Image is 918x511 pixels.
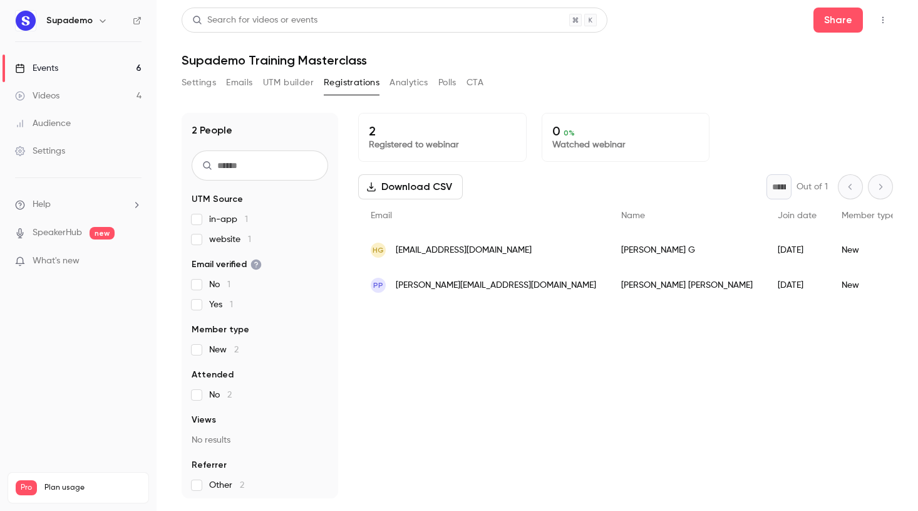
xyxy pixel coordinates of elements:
p: Registered to webinar [369,139,516,151]
div: New [829,233,908,268]
h6: Supademo [46,14,93,27]
span: PP [373,280,383,291]
span: Email [371,211,392,220]
span: 2 [234,345,239,354]
button: Download CSV [358,174,463,199]
span: 1 [248,235,251,244]
button: UTM builder [263,73,314,93]
span: 2 [240,481,244,490]
span: 0 % [564,129,575,137]
span: [PERSON_NAME][EMAIL_ADDRESS][DOMAIN_NAME] [396,279,596,292]
img: Supademo [16,11,36,31]
p: No results [192,434,328,446]
div: Settings [15,145,65,157]
span: Pro [16,480,37,495]
div: Videos [15,90,59,102]
div: Events [15,62,58,75]
p: 2 [369,124,516,139]
span: Attended [192,369,234,381]
p: 0 [552,124,699,139]
span: 1 [227,280,230,289]
div: New [829,268,908,303]
span: new [90,227,115,240]
span: in-app [209,213,248,226]
button: Emails [226,73,252,93]
span: Views [192,414,216,426]
div: Search for videos or events [192,14,317,27]
section: facet-groups [192,193,328,492]
p: Watched webinar [552,139,699,151]
div: [PERSON_NAME] [PERSON_NAME] [609,268,765,303]
span: Referrer [192,459,227,471]
iframe: Noticeable Trigger [126,256,142,267]
span: UTM Source [192,193,243,206]
button: Analytics [389,73,428,93]
a: SpeakerHub [33,226,82,240]
span: New [209,344,239,356]
button: CTA [467,73,483,93]
span: Help [33,198,51,211]
div: Audience [15,117,71,130]
span: No [209,278,230,291]
button: Settings [182,73,216,93]
span: No [209,389,232,401]
span: [EMAIL_ADDRESS][DOMAIN_NAME] [396,244,532,257]
span: Email verified [192,258,262,271]
span: website [209,233,251,246]
div: [DATE] [765,233,829,268]
span: 1 [245,215,248,224]
span: Other [209,479,244,492]
span: Member type [192,324,249,336]
span: 2 [227,391,232,399]
span: Plan usage [44,483,141,493]
span: What's new [33,255,80,268]
span: Name [621,211,645,220]
h1: Supademo Training Masterclass [182,53,893,68]
span: Yes [209,298,233,311]
div: [DATE] [765,268,829,303]
span: Member type [842,211,895,220]
p: Out of 1 [797,181,828,193]
span: 1 [230,300,233,309]
span: HG [373,245,384,256]
li: help-dropdown-opener [15,198,142,211]
button: Registrations [324,73,379,93]
button: Polls [438,73,456,93]
h1: 2 People [192,123,232,138]
div: [PERSON_NAME] G [609,233,765,268]
span: Join date [778,211,817,220]
button: Share [813,8,863,33]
